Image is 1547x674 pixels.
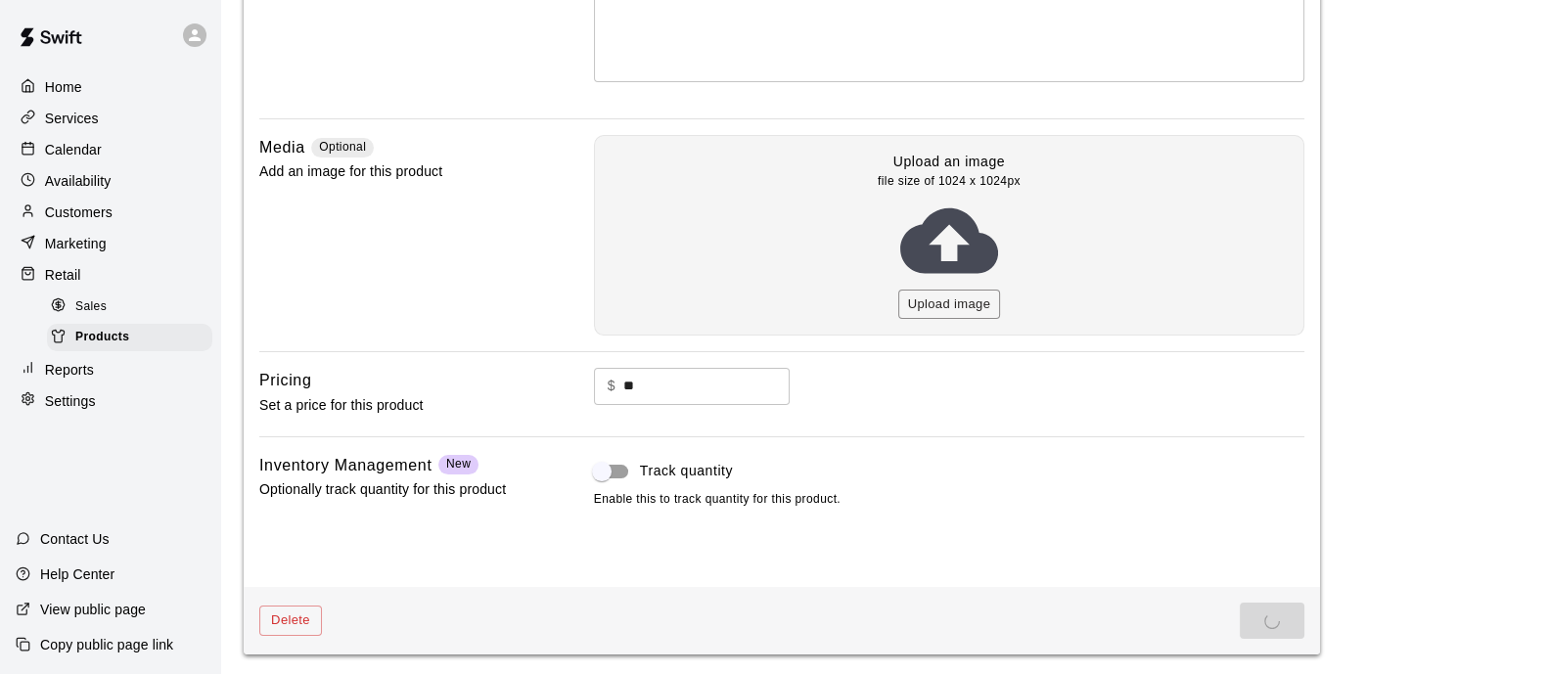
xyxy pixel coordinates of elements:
[75,328,129,347] span: Products
[608,376,615,396] p: $
[319,140,366,154] span: Optional
[47,322,220,352] a: Products
[259,159,531,184] p: Add an image for this product
[16,104,205,133] a: Services
[446,457,471,471] span: New
[893,152,1005,172] p: Upload an image
[45,265,81,285] p: Retail
[45,140,102,159] p: Calendar
[259,606,322,636] button: Delete
[75,297,107,317] span: Sales
[45,234,107,253] p: Marketing
[16,386,205,416] a: Settings
[259,368,311,393] h6: Pricing
[47,292,220,322] a: Sales
[40,564,114,584] p: Help Center
[45,360,94,380] p: Reports
[259,477,531,502] p: Optionally track quantity for this product
[898,290,1001,320] button: Upload image
[16,72,205,102] a: Home
[40,600,146,619] p: View public page
[40,635,173,654] p: Copy public page link
[16,355,205,384] a: Reports
[16,229,205,258] a: Marketing
[45,391,96,411] p: Settings
[45,109,99,128] p: Services
[40,529,110,549] p: Contact Us
[45,202,113,222] p: Customers
[259,453,432,478] h6: Inventory Management
[45,77,82,97] p: Home
[640,461,733,481] span: Track quantity
[878,172,1021,192] span: file size of 1024 x 1024px
[16,166,205,196] a: Availability
[16,260,205,290] a: Retail
[259,393,531,418] p: Set a price for this product
[259,135,305,160] h6: Media
[594,490,1304,510] span: Enable this to track quantity for this product.
[16,135,205,164] a: Calendar
[45,171,112,191] p: Availability
[47,324,212,351] div: Products
[47,293,212,321] div: Sales
[16,198,205,227] a: Customers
